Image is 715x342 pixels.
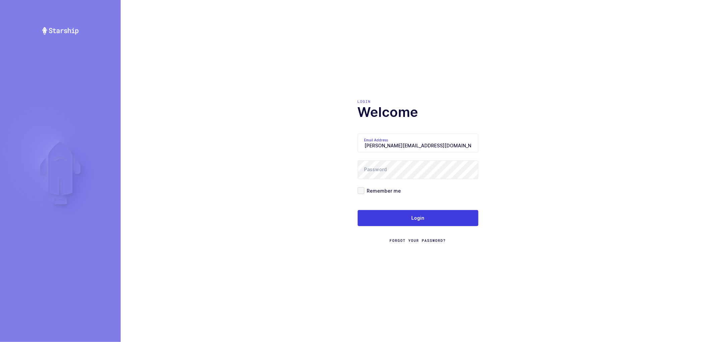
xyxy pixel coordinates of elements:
img: Starship [42,27,79,35]
span: Remember me [364,188,401,194]
div: Login [358,99,478,104]
span: Login [411,215,424,221]
a: Forgot Your Password? [390,238,446,243]
button: Login [358,210,478,226]
h1: Welcome [358,104,478,120]
input: Email Address [358,134,478,152]
input: Password [358,160,478,179]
